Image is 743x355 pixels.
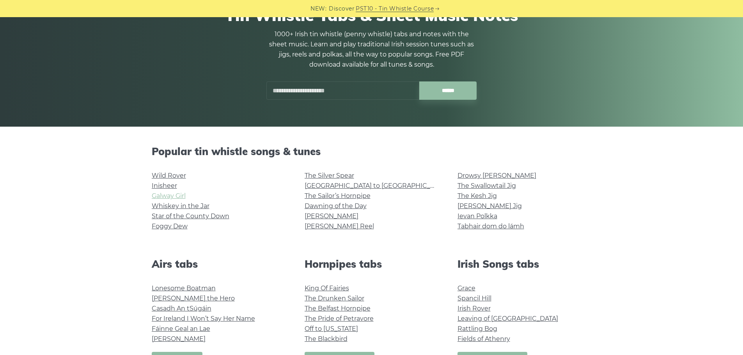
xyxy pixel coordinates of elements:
p: 1000+ Irish tin whistle (penny whistle) tabs and notes with the sheet music. Learn and play tradi... [266,29,477,70]
a: [GEOGRAPHIC_DATA] to [GEOGRAPHIC_DATA] [305,182,449,189]
span: NEW: [310,4,326,13]
a: Fields of Athenry [458,335,510,343]
a: Fáinne Geal an Lae [152,325,210,332]
h2: Hornpipes tabs [305,258,439,270]
a: Leaving of [GEOGRAPHIC_DATA] [458,315,558,322]
h2: Airs tabs [152,258,286,270]
a: Rattling Bog [458,325,497,332]
a: The Sailor’s Hornpipe [305,192,371,200]
a: Drowsy [PERSON_NAME] [458,172,536,179]
a: [PERSON_NAME] Reel [305,223,374,230]
a: Wild Rover [152,172,186,179]
a: Tabhair dom do lámh [458,223,524,230]
a: Lonesome Boatman [152,284,216,292]
a: [PERSON_NAME] [152,335,206,343]
a: For Ireland I Won’t Say Her Name [152,315,255,322]
a: Off to [US_STATE] [305,325,358,332]
a: Grace [458,284,475,292]
a: Galway Girl [152,192,186,200]
a: Whiskey in the Jar [152,202,209,210]
h2: Popular tin whistle songs & tunes [152,145,592,157]
a: Ievan Polkka [458,212,497,220]
a: Casadh An tSúgáin [152,305,211,312]
a: The Pride of Petravore [305,315,374,322]
a: The Blackbird [305,335,348,343]
a: The Silver Spear [305,172,354,179]
h1: Tin Whistle Tabs & Sheet Music Notes [152,6,592,25]
a: The Belfast Hornpipe [305,305,371,312]
a: Foggy Dew [152,223,188,230]
a: PST10 - Tin Whistle Course [356,4,434,13]
a: Spancil Hill [458,295,491,302]
a: Star of the County Down [152,212,229,220]
a: The Kesh Jig [458,192,497,200]
a: [PERSON_NAME] Jig [458,202,522,210]
a: Inisheer [152,182,177,189]
a: The Drunken Sailor [305,295,364,302]
a: Dawning of the Day [305,202,367,210]
h2: Irish Songs tabs [458,258,592,270]
a: [PERSON_NAME] the Hero [152,295,235,302]
a: King Of Fairies [305,284,349,292]
a: [PERSON_NAME] [305,212,358,220]
span: Discover [329,4,355,13]
a: The Swallowtail Jig [458,182,516,189]
a: Irish Rover [458,305,491,312]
